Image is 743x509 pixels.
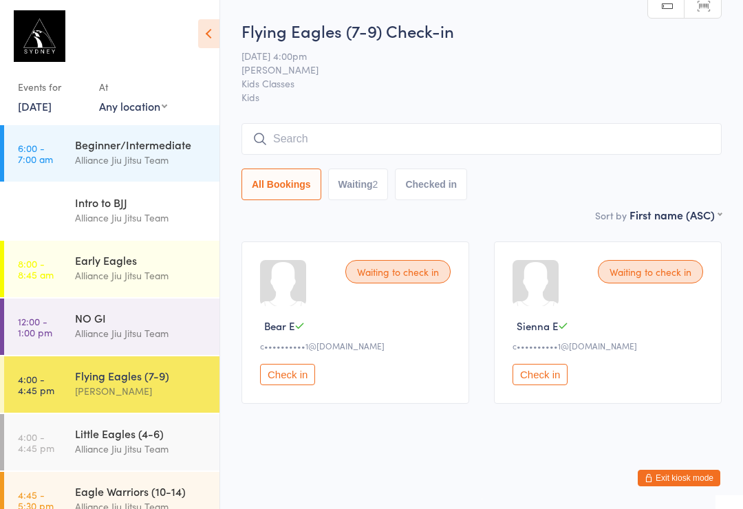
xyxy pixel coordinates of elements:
[18,200,54,222] time: 6:00 - 6:45 am
[260,340,455,351] div: c••••••••••1@[DOMAIN_NAME]
[4,356,219,413] a: 4:00 -4:45 pmFlying Eagles (7-9)[PERSON_NAME]
[18,142,53,164] time: 6:00 - 7:00 am
[4,241,219,297] a: 8:00 -8:45 amEarly EaglesAlliance Jiu Jitsu Team
[18,98,52,113] a: [DATE]
[75,383,208,399] div: [PERSON_NAME]
[345,260,451,283] div: Waiting to check in
[241,76,700,90] span: Kids Classes
[241,169,321,200] button: All Bookings
[373,179,378,190] div: 2
[241,19,722,42] h2: Flying Eagles (7-9) Check-in
[241,90,722,104] span: Kids
[75,441,208,457] div: Alliance Jiu Jitsu Team
[598,260,703,283] div: Waiting to check in
[264,318,294,333] span: Bear E
[395,169,467,200] button: Checked in
[18,76,85,98] div: Events for
[75,137,208,152] div: Beginner/Intermediate
[595,208,627,222] label: Sort by
[4,183,219,239] a: 6:00 -6:45 amIntro to BJJAlliance Jiu Jitsu Team
[75,325,208,341] div: Alliance Jiu Jitsu Team
[241,63,700,76] span: [PERSON_NAME]
[241,123,722,155] input: Search
[75,152,208,168] div: Alliance Jiu Jitsu Team
[629,207,722,222] div: First name (ASC)
[99,98,167,113] div: Any location
[18,316,52,338] time: 12:00 - 1:00 pm
[18,258,54,280] time: 8:00 - 8:45 am
[75,252,208,268] div: Early Eagles
[75,195,208,210] div: Intro to BJJ
[4,125,219,182] a: 6:00 -7:00 amBeginner/IntermediateAlliance Jiu Jitsu Team
[513,340,707,351] div: c••••••••••1@[DOMAIN_NAME]
[75,484,208,499] div: Eagle Warriors (10-14)
[99,76,167,98] div: At
[75,310,208,325] div: NO GI
[638,470,720,486] button: Exit kiosk mode
[4,299,219,355] a: 12:00 -1:00 pmNO GIAlliance Jiu Jitsu Team
[75,426,208,441] div: Little Eagles (4-6)
[18,431,54,453] time: 4:00 - 4:45 pm
[18,373,54,396] time: 4:00 - 4:45 pm
[14,10,65,62] img: Alliance Sydney
[517,318,558,333] span: Sienna E
[75,268,208,283] div: Alliance Jiu Jitsu Team
[513,364,568,385] button: Check in
[328,169,389,200] button: Waiting2
[241,49,700,63] span: [DATE] 4:00pm
[4,414,219,470] a: 4:00 -4:45 pmLittle Eagles (4-6)Alliance Jiu Jitsu Team
[75,368,208,383] div: Flying Eagles (7-9)
[260,364,315,385] button: Check in
[75,210,208,226] div: Alliance Jiu Jitsu Team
